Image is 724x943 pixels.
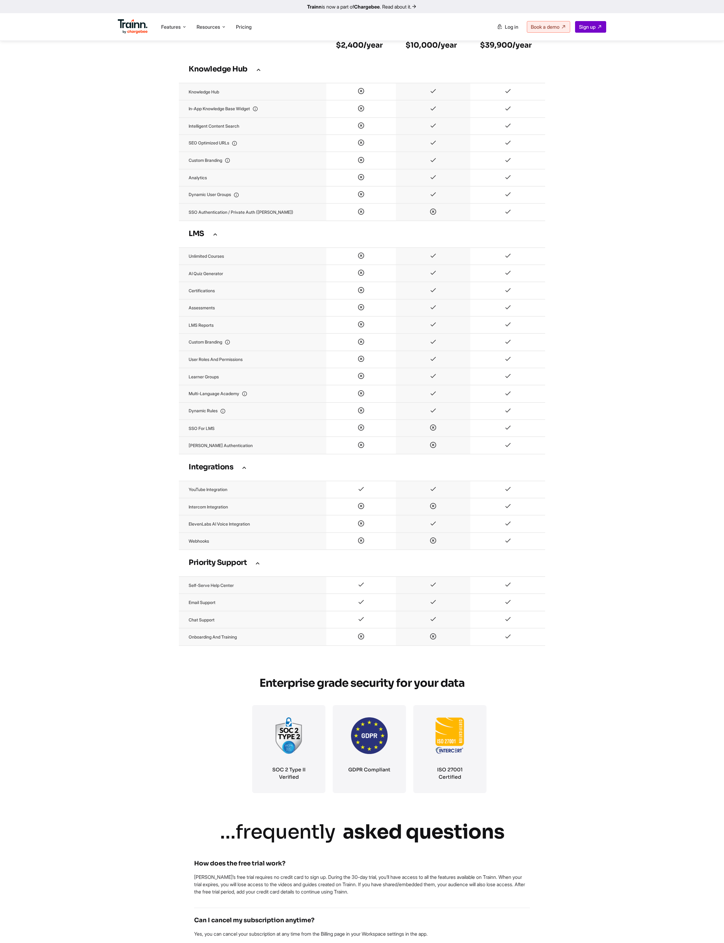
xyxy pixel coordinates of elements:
td: SSO for LMS [179,420,326,437]
h4: Can I cancel my subscription anytime? [194,916,530,925]
a: Book a demo [527,21,570,33]
i: frequently [236,820,335,844]
td: Learner groups [179,368,326,385]
h6: $39,900/year [480,40,535,50]
b: Trainn [307,4,322,10]
td: LMS reports [179,316,326,333]
span: Book a demo [531,24,559,30]
td: Email support [179,594,326,611]
td: AI Quiz Generator [179,265,326,282]
h6: $2,400/year [336,40,386,50]
h3: GDPR Compliant [348,766,390,774]
span: Features [161,24,181,30]
span: Resources [197,24,220,30]
p: [PERSON_NAME]’s free trial requires no credit card to sign up. During the 30-day trial, you’ll ha... [194,873,530,895]
td: Assessments [179,299,326,316]
a: Pricing [236,24,252,30]
td: SSO Authentication / Private Auth ([PERSON_NAME]) [179,203,326,220]
td: Unlimited courses [179,248,326,265]
td: YouTube Integration [179,481,326,498]
td: Certifications [179,282,326,299]
h4: How does the free trial work? [194,859,530,868]
td: Dynamic rules [179,402,326,420]
td: Custom branding [179,333,326,351]
td: User roles and permissions [179,351,326,368]
td: Webhooks [179,533,326,550]
span: Log in [505,24,518,30]
h2: Enterprise grade security for your data [252,673,472,693]
img: GDPR.png [351,717,388,754]
td: Knowledge hub [179,83,326,100]
td: Custom Branding [179,152,326,169]
td: SEO optimized URLs [179,135,326,152]
b: asked questions [343,820,505,844]
td: Onboarding and training [179,628,326,645]
h3: LMS [189,231,535,238]
span: Sign up [579,24,595,30]
h3: Priority support [189,560,535,566]
img: ISO [432,717,468,754]
h3: Integrations [189,464,535,471]
td: [PERSON_NAME] authentication [179,437,326,454]
iframe: Chat Widget [693,914,724,943]
td: Self-serve Help Center [179,577,326,594]
td: Multi-language Academy [179,385,326,402]
td: Chat support [179,611,326,628]
a: Log in [493,21,522,32]
b: Chargebee [354,4,380,10]
td: ElevenLabs AI Voice Integration [179,515,326,532]
p: Yes, you can cancel your subscription at any time from the Billing page in your Workspace setting... [194,930,530,938]
a: Sign up [575,21,606,33]
div: … [220,821,505,844]
td: Analytics [179,169,326,186]
h6: $10,000/year [406,40,461,50]
td: Dynamic user groups [179,186,326,203]
h3: ISO 27001 Certified [425,766,474,781]
img: soc2 [270,717,307,754]
td: Intercom Integration [179,498,326,515]
td: Intelligent content search [179,118,326,135]
h3: Knowledge Hub [189,66,535,73]
img: Trainn Logo [118,19,148,34]
td: In-app Knowledge Base Widget [179,100,326,117]
h3: SOC 2 Type II Verified [264,766,313,781]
